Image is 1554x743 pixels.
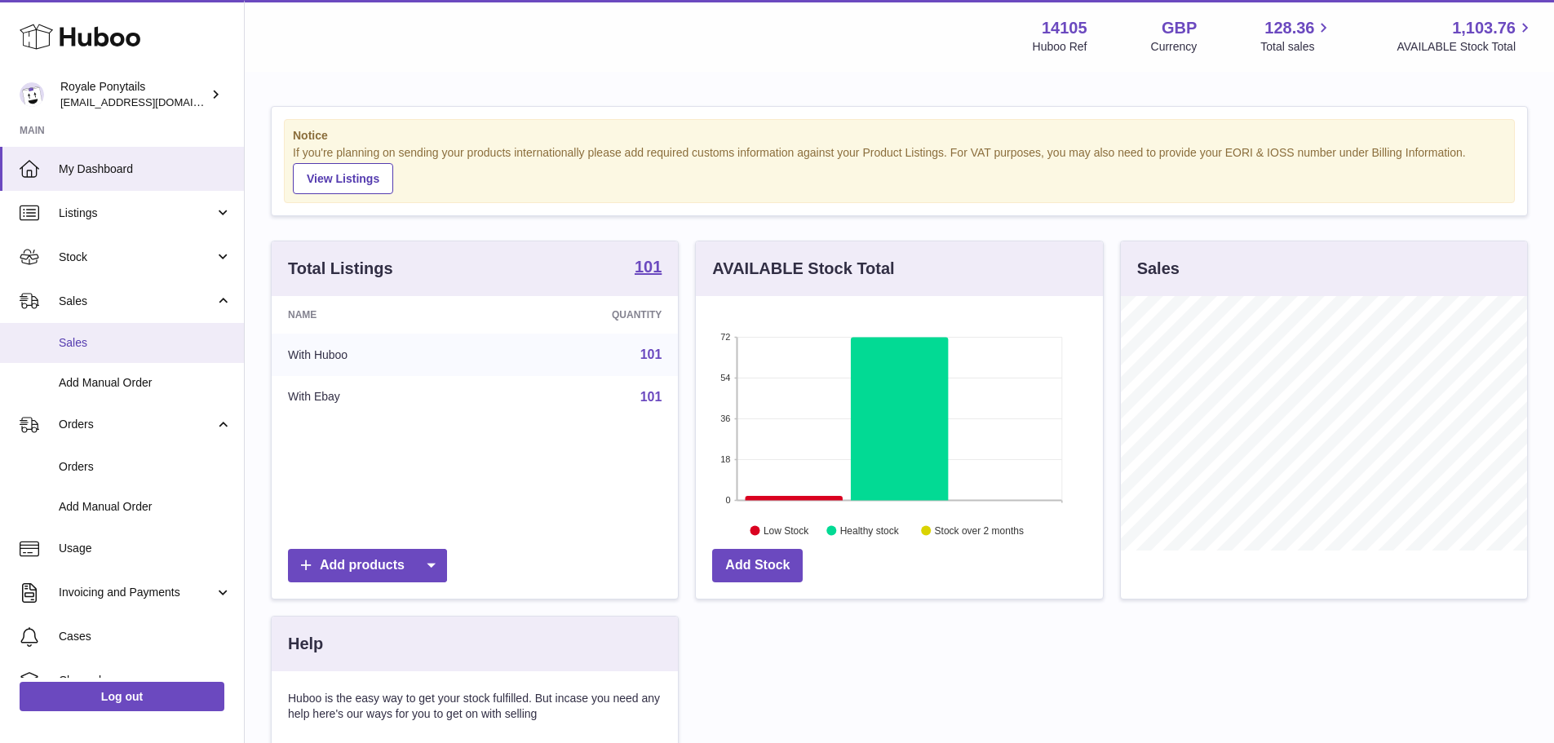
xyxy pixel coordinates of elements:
h3: AVAILABLE Stock Total [712,258,894,280]
span: My Dashboard [59,161,232,177]
text: Stock over 2 months [935,524,1024,536]
span: Orders [59,459,232,475]
a: View Listings [293,163,393,194]
span: Listings [59,206,215,221]
a: 128.36 Total sales [1260,17,1333,55]
span: Usage [59,541,232,556]
a: Add products [288,549,447,582]
a: 101 [640,347,662,361]
strong: 101 [635,259,662,275]
td: With Huboo [272,334,486,376]
div: If you're planning on sending your products internationally please add required customs informati... [293,145,1506,194]
p: Huboo is the easy way to get your stock fulfilled. But incase you need any help here's our ways f... [288,691,662,722]
h3: Total Listings [288,258,393,280]
strong: Notice [293,128,1506,144]
span: AVAILABLE Stock Total [1397,39,1534,55]
span: Orders [59,417,215,432]
text: 54 [721,373,731,383]
text: Low Stock [764,524,809,536]
th: Quantity [486,296,678,334]
img: internalAdmin-14105@internal.huboo.com [20,82,44,107]
h3: Sales [1137,258,1180,280]
span: Add Manual Order [59,375,232,391]
strong: 14105 [1042,17,1087,39]
span: [EMAIL_ADDRESS][DOMAIN_NAME] [60,95,240,108]
span: Cases [59,629,232,644]
a: Log out [20,682,224,711]
th: Name [272,296,486,334]
span: 128.36 [1264,17,1314,39]
a: 1,103.76 AVAILABLE Stock Total [1397,17,1534,55]
text: 18 [721,454,731,464]
td: With Ebay [272,376,486,418]
span: Total sales [1260,39,1333,55]
a: Add Stock [712,549,803,582]
span: Invoicing and Payments [59,585,215,600]
span: Sales [59,294,215,309]
text: 0 [726,495,731,505]
a: 101 [640,390,662,404]
span: Channels [59,673,232,688]
span: Add Manual Order [59,499,232,515]
span: 1,103.76 [1452,17,1516,39]
div: Huboo Ref [1033,39,1087,55]
div: Currency [1151,39,1198,55]
h3: Help [288,633,323,655]
a: 101 [635,259,662,278]
text: 36 [721,414,731,423]
text: Healthy stock [840,524,900,536]
strong: GBP [1162,17,1197,39]
span: Stock [59,250,215,265]
div: Royale Ponytails [60,79,207,110]
span: Sales [59,335,232,351]
text: 72 [721,332,731,342]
